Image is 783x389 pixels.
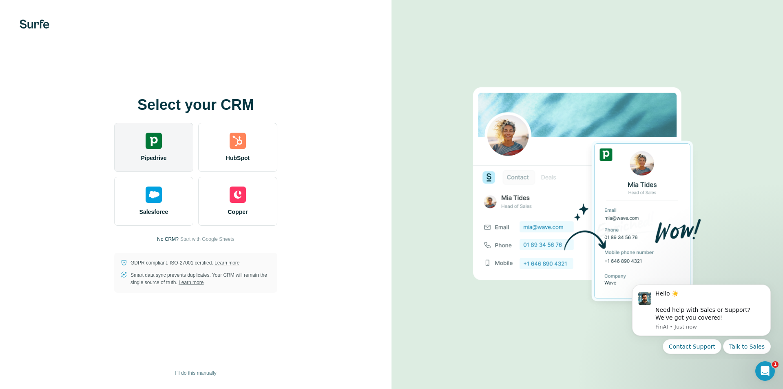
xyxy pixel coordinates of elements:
button: Start with Google Sheets [180,236,234,243]
iframe: Intercom notifications message [620,277,783,359]
img: salesforce's logo [146,187,162,203]
p: Smart data sync prevents duplicates. Your CRM will remain the single source of truth. [130,271,271,286]
span: Pipedrive [141,154,166,162]
a: Learn more [215,260,239,266]
iframe: Intercom live chat [755,361,775,381]
p: No CRM? [157,236,179,243]
img: copper's logo [230,187,246,203]
img: Surfe's logo [20,20,49,29]
span: I’ll do this manually [175,369,216,377]
img: pipedrive's logo [146,133,162,149]
h1: Select your CRM [114,97,277,113]
span: Salesforce [139,208,168,216]
button: I’ll do this manually [169,367,222,379]
span: HubSpot [226,154,250,162]
span: Copper [228,208,248,216]
span: 1 [772,361,779,368]
img: hubspot's logo [230,133,246,149]
p: GDPR compliant. ISO-27001 certified. [130,259,239,267]
img: PIPEDRIVE image [473,73,701,316]
a: Learn more [179,280,203,285]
